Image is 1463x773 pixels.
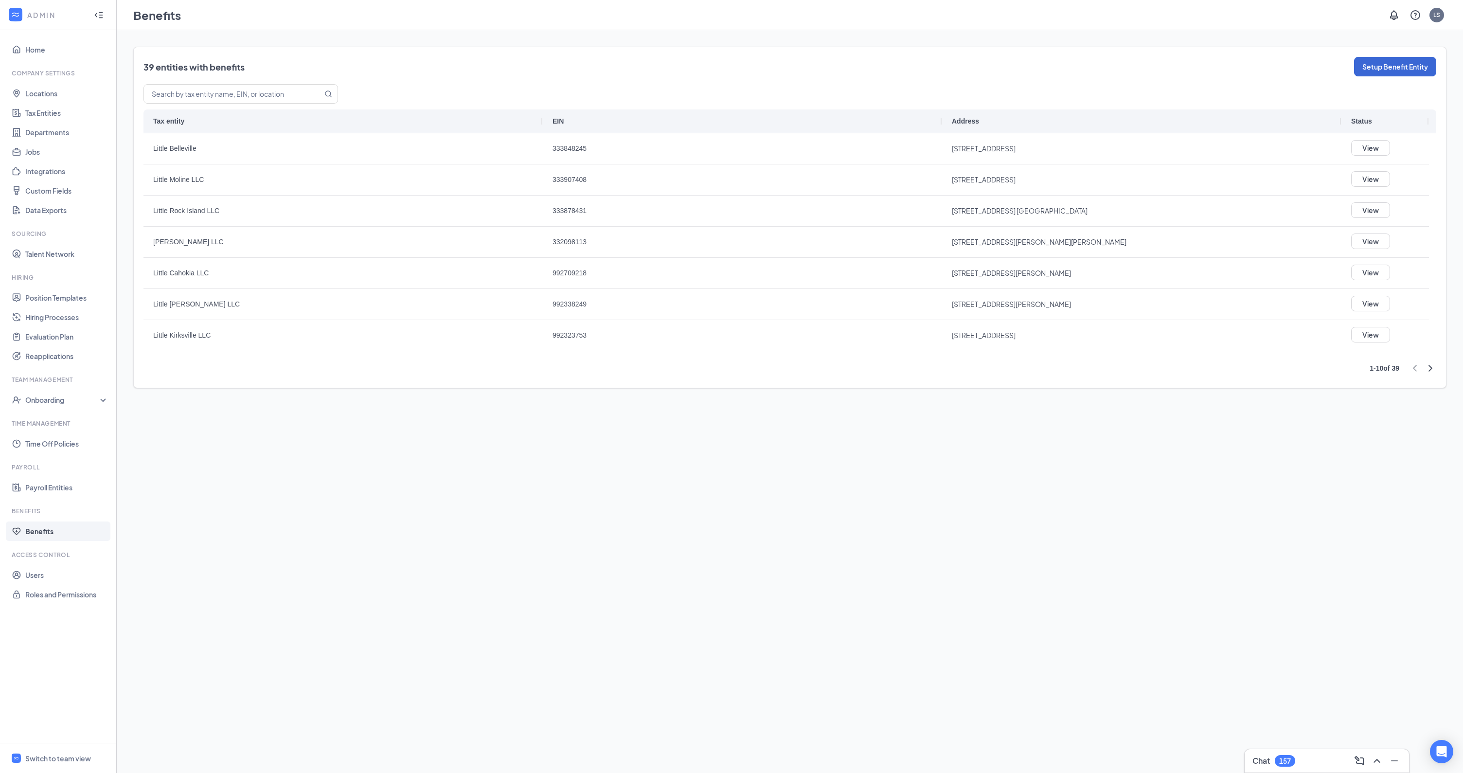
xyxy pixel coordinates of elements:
svg: Minimize [1389,755,1400,767]
span: Status [1351,117,1372,125]
svg: Collapse [94,10,104,20]
svg: ChevronUp [1371,755,1383,767]
h1: Benefits [133,7,181,23]
button: View [1351,327,1390,342]
span: 992338249 [553,289,932,319]
a: Jobs [25,142,108,162]
div: Payroll [12,463,107,471]
span: 333907408 [553,165,932,195]
span: EIN [553,117,564,125]
button: View [1351,202,1390,218]
button: View [1351,234,1390,249]
button: ComposeMessage [1351,753,1366,769]
div: ADMIN [27,10,85,20]
a: Locations [25,84,108,103]
svg: ChevronRight [1425,362,1436,374]
div: Open Intercom Messenger [1430,740,1453,763]
a: Hiring Processes [25,307,108,327]
span: 333878431 [553,196,932,226]
span: [PERSON_NAME] LLC [153,227,533,257]
div: 157 [1279,757,1291,765]
button: View [1351,140,1390,156]
div: Benefits [12,507,107,515]
h2: 39 entities with benefits [143,61,245,73]
div: 1 - 10 of 39 [1370,363,1399,374]
span: Little Belleville [153,134,533,163]
span: 992323753 [553,321,932,350]
a: Position Templates [25,288,108,307]
span: Little Cahokia LLC [153,258,533,288]
a: Users [25,565,108,585]
span: 333848245 [553,134,932,163]
span: Tax entity [153,117,184,125]
div: Time Management [12,419,107,428]
span: [STREET_ADDRESS][PERSON_NAME] [952,258,1332,288]
span: Little [PERSON_NAME] LLC [153,289,533,319]
span: [STREET_ADDRESS][PERSON_NAME] [952,289,1332,319]
svg: Notifications [1388,9,1400,21]
span: 992709218 [553,258,932,288]
a: Evaluation Plan [25,327,108,346]
span: 332098113 [553,227,932,257]
a: Home [25,40,108,59]
span: [STREET_ADDRESS] [GEOGRAPHIC_DATA] [952,196,1332,226]
div: Sourcing [12,230,107,238]
a: Time Off Policies [25,434,108,453]
input: Search by tax entity name, EIN, or location [144,85,311,103]
div: Hiring [12,273,107,282]
span: Little Moline LLC [153,165,533,195]
span: [STREET_ADDRESS] [952,165,1332,195]
span: Little [PERSON_NAME] LLC [153,352,533,381]
button: View [1351,296,1390,311]
svg: WorkstreamLogo [11,10,20,19]
span: [STREET_ADDRESS] [952,321,1332,350]
a: Integrations [25,162,108,181]
div: Onboarding [25,395,100,405]
button: View [1351,265,1390,280]
div: Team Management [12,376,107,384]
button: View [1351,171,1390,187]
button: ChevronUp [1368,753,1384,769]
a: Payroll Entities [25,478,108,497]
svg: QuestionInfo [1409,9,1421,21]
span: [STREET_ADDRESS][PERSON_NAME][PERSON_NAME] [952,227,1332,257]
span: 991522674 [553,352,932,381]
div: Access control [12,551,107,559]
span: Little Rock Island LLC [153,196,533,226]
a: Custom Fields [25,181,108,200]
button: Minimize [1386,753,1401,769]
span: Address [952,117,979,125]
span: [STREET_ADDRESS] [952,134,1332,163]
a: Data Exports [25,200,108,220]
div: Company Settings [12,69,107,77]
svg: UserCheck [12,395,21,405]
button: Setup Benefit Entity [1354,57,1436,76]
a: Roles and Permissions [25,585,108,604]
span: Little Kirksville LLC [153,321,533,350]
a: Departments [25,123,108,142]
a: Tax Entities [25,103,108,123]
a: Benefits [25,521,108,541]
div: Switch to team view [25,754,91,763]
svg: MagnifyingGlass [324,90,332,98]
svg: WorkstreamLogo [13,755,19,761]
a: Talent Network [25,244,108,264]
h3: Chat [1252,755,1270,766]
svg: ComposeMessage [1354,755,1365,767]
a: Reapplications [25,346,108,366]
span: [STREET_ADDRESS][PERSON_NAME] [952,352,1332,381]
div: LS [1433,11,1440,19]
